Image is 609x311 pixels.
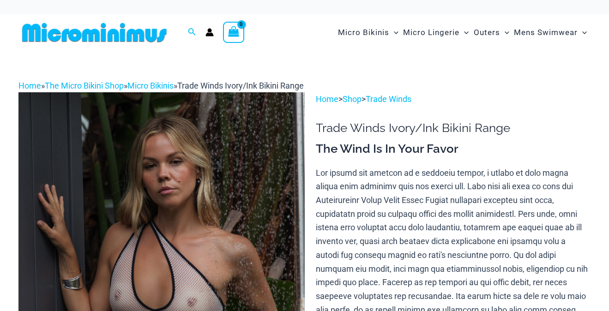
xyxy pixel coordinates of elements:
a: Search icon link [188,27,196,38]
a: View Shopping Cart, empty [223,22,244,43]
a: OutersMenu ToggleMenu Toggle [471,18,512,47]
span: Menu Toggle [389,21,398,44]
p: > > [316,92,591,106]
a: Micro Bikinis [127,81,174,90]
a: Trade Winds [366,94,411,104]
a: Account icon link [205,28,214,36]
a: The Micro Bikini Shop [45,81,124,90]
h3: The Wind Is In Your Favor [316,141,591,157]
span: Menu Toggle [459,21,469,44]
img: MM SHOP LOGO FLAT [18,22,170,43]
a: Mens SwimwearMenu ToggleMenu Toggle [512,18,589,47]
span: Micro Lingerie [403,21,459,44]
a: Home [18,81,41,90]
span: Trade Winds Ivory/Ink Bikini Range [177,81,304,90]
span: Outers [474,21,500,44]
a: Shop [343,94,362,104]
a: Home [316,94,338,104]
span: Mens Swimwear [514,21,578,44]
a: Micro BikinisMenu ToggleMenu Toggle [336,18,401,47]
a: Micro LingerieMenu ToggleMenu Toggle [401,18,471,47]
h1: Trade Winds Ivory/Ink Bikini Range [316,121,591,135]
nav: Site Navigation [334,17,591,48]
span: Menu Toggle [578,21,587,44]
span: » » » [18,81,304,90]
span: Micro Bikinis [338,21,389,44]
span: Menu Toggle [500,21,509,44]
